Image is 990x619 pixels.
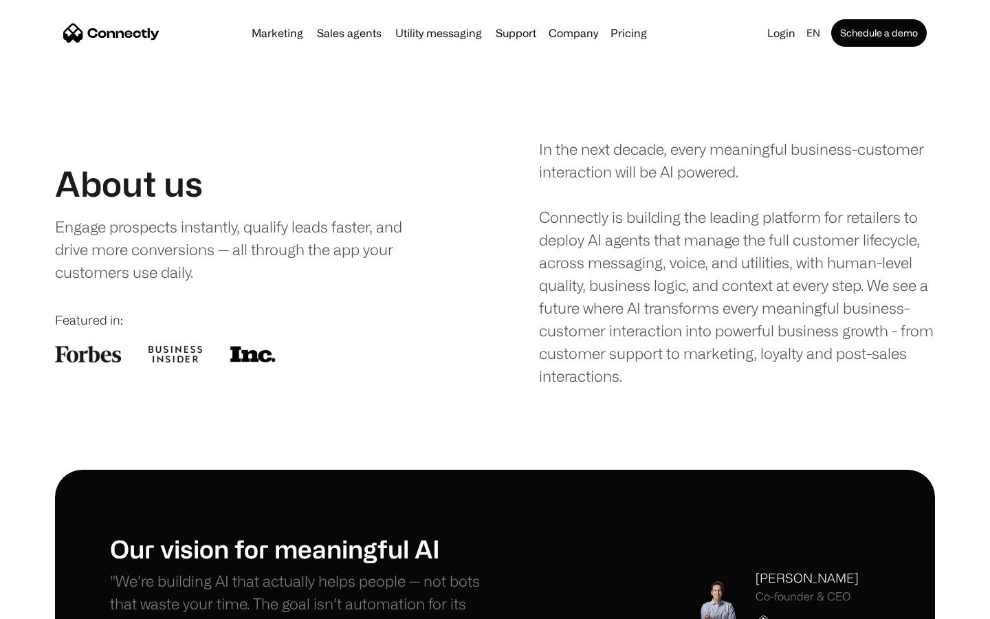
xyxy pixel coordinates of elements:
a: Marketing [246,28,309,39]
div: [PERSON_NAME] [756,569,859,587]
a: Sales agents [311,28,387,39]
div: Featured in: [55,311,451,329]
div: en [806,23,820,43]
div: In the next decade, every meaningful business-customer interaction will be AI powered. Connectly ... [539,138,935,387]
div: Co-founder & CEO [756,590,859,603]
a: Support [490,28,542,39]
h1: Our vision for meaningful AI [110,534,495,563]
a: Schedule a demo [831,19,927,47]
a: Utility messaging [390,28,487,39]
div: Engage prospects instantly, qualify leads faster, and drive more conversions — all through the ap... [55,215,431,283]
a: Login [762,23,801,43]
a: Pricing [605,28,652,39]
h1: About us [55,163,203,204]
ul: Language list [27,595,82,614]
aside: Language selected: English [14,594,82,614]
div: Company [549,23,598,43]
